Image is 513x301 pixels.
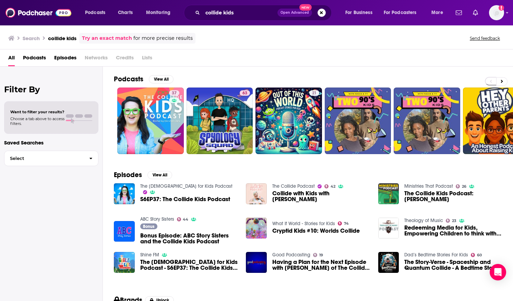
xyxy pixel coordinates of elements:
[468,35,502,41] button: Send feedback
[142,52,152,66] span: Lists
[8,52,15,66] a: All
[240,90,250,96] a: 63
[345,8,372,18] span: For Business
[404,252,468,258] a: Dad’s Bedtime Stories For Kids
[190,5,338,21] div: Search podcasts, credits, & more...
[272,221,335,227] a: What If World - Stories for Kids
[140,252,159,258] a: Shine FM
[272,259,370,271] a: Having a Plan for the Next Episode with Christen Clark of The Collide Kids Podcast
[187,88,253,154] a: 63
[140,196,230,202] a: S6EP37: The Collide Kids Podcast
[453,7,465,19] a: Show notifications dropdown
[338,221,349,225] a: 74
[313,253,323,257] a: 19
[404,225,502,236] span: Redeeming Media for Kids, Empowering Children to think with Impact, & Ministry Burnout feat. [PER...
[272,190,370,202] a: Collide with Kids with Christen Clark
[344,222,349,225] span: 74
[489,5,504,20] img: User Profile
[277,9,312,17] button: Open AdvancedNew
[471,253,482,257] a: 60
[341,7,381,18] button: open menu
[378,218,399,239] img: Redeeming Media for Kids, Empowering Children to think with Impact, & Ministry Burnout feat. Chri...
[470,7,481,19] a: Show notifications dropdown
[80,7,114,18] button: open menu
[183,218,188,221] span: 44
[147,171,172,179] button: View All
[477,254,482,257] span: 60
[114,171,142,179] h2: Episodes
[23,52,46,66] a: Podcasts
[255,88,322,154] a: 21
[114,183,135,204] img: S6EP37: The Collide Kids Podcast
[462,185,466,188] span: 26
[246,252,267,273] img: Having a Plan for the Next Episode with Christen Clark of The Collide Kids Podcast
[114,221,135,242] img: Bonus Episode: ABC Story Sisters and the Collide Kids Podcast
[404,190,502,202] a: The Collide Kids Podcast: Christen Clark
[309,90,319,96] a: 21
[242,90,247,97] span: 63
[143,224,154,229] span: Bonus
[378,252,399,273] img: The Story-Verse - Spaceship and Quantum Collide - A Bedtime Story for Kids
[141,7,179,18] button: open menu
[140,259,238,271] a: The Bible for Kids Podcast - S6EP37: The Collide Kids Podcast
[499,5,504,11] svg: Add a profile image
[281,11,309,14] span: Open Advanced
[203,7,277,18] input: Search podcasts, credits, & more...
[456,184,466,188] a: 26
[404,190,502,202] span: The Collide Kids Podcast: [PERSON_NAME]
[85,52,108,66] span: Networks
[172,90,177,97] span: 37
[133,34,193,42] span: for more precise results
[54,52,76,66] a: Episodes
[5,6,71,19] img: Podchaser - Follow, Share and Rate Podcasts
[272,228,360,234] a: Cryptid Kids #10: Worlds Collide
[114,7,137,18] a: Charts
[169,90,179,96] a: 37
[4,139,98,146] p: Saved Searches
[331,185,335,188] span: 42
[118,8,133,18] span: Charts
[10,109,64,114] span: Want to filter your results?
[114,252,135,273] img: The Bible for Kids Podcast - S6EP37: The Collide Kids Podcast
[4,84,98,94] h2: Filter By
[384,8,417,18] span: For Podcasters
[490,264,506,280] div: Open Intercom Messenger
[85,8,105,18] span: Podcasts
[431,8,443,18] span: More
[117,88,184,154] a: 37
[114,75,143,83] h2: Podcasts
[23,35,40,42] h3: Search
[272,259,370,271] span: Having a Plan for the Next Episode with [PERSON_NAME] of The Collide Kids Podcast
[489,5,504,20] button: Show profile menu
[140,259,238,271] span: The [DEMOGRAPHIC_DATA] for Kids Podcast - S6EP37: The Collide Kids Podcast
[404,259,502,271] a: The Story-Verse - Spaceship and Quantum Collide - A Bedtime Story for Kids
[452,219,456,222] span: 23
[177,217,189,221] a: 44
[114,75,174,83] a: PodcastsView All
[404,183,453,189] a: Ministries That Podcast
[312,90,317,97] span: 21
[404,225,502,236] a: Redeeming Media for Kids, Empowering Children to think with Impact, & Ministry Burnout feat. Chri...
[246,218,267,239] img: Cryptid Kids #10: Worlds Collide
[10,116,64,126] span: Choose a tab above to access filters.
[114,171,172,179] a: EpisodesView All
[48,35,76,42] h3: collide kids
[4,151,98,166] button: Select
[378,183,399,204] img: The Collide Kids Podcast: Christen Clark
[379,7,427,18] button: open menu
[140,233,238,244] a: Bonus Episode: ABC Story Sisters and the Collide Kids Podcast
